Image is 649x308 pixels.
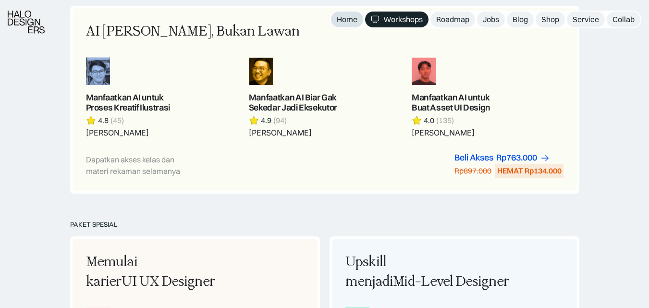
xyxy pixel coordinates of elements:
[567,12,605,27] a: Service
[86,22,300,42] div: AI [PERSON_NAME], Bukan Lawan
[541,14,559,25] div: Shop
[536,12,565,27] a: Shop
[86,154,195,177] div: Dapatkan akses kelas dan materi rekaman selamanya
[477,12,505,27] a: Jobs
[365,12,429,27] a: Workshops
[383,14,423,25] div: Workshops
[86,252,251,292] div: Memulai karier
[454,153,550,163] a: Beli AksesRp763.000
[497,166,562,176] div: HEMAT Rp134.000
[507,12,534,27] a: Blog
[430,12,475,27] a: Roadmap
[454,153,493,163] div: Beli Akses
[331,12,363,27] a: Home
[345,252,511,292] div: Upskill menjadi
[483,14,499,25] div: Jobs
[496,153,537,163] div: Rp763.000
[612,14,635,25] div: Collab
[122,273,215,290] span: UI UX Designer
[436,14,469,25] div: Roadmap
[393,273,509,290] span: Mid-Level Designer
[607,12,640,27] a: Collab
[70,221,579,229] div: PAKET SPESIAL
[337,14,357,25] div: Home
[454,166,491,176] div: Rp897.000
[573,14,599,25] div: Service
[513,14,528,25] div: Blog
